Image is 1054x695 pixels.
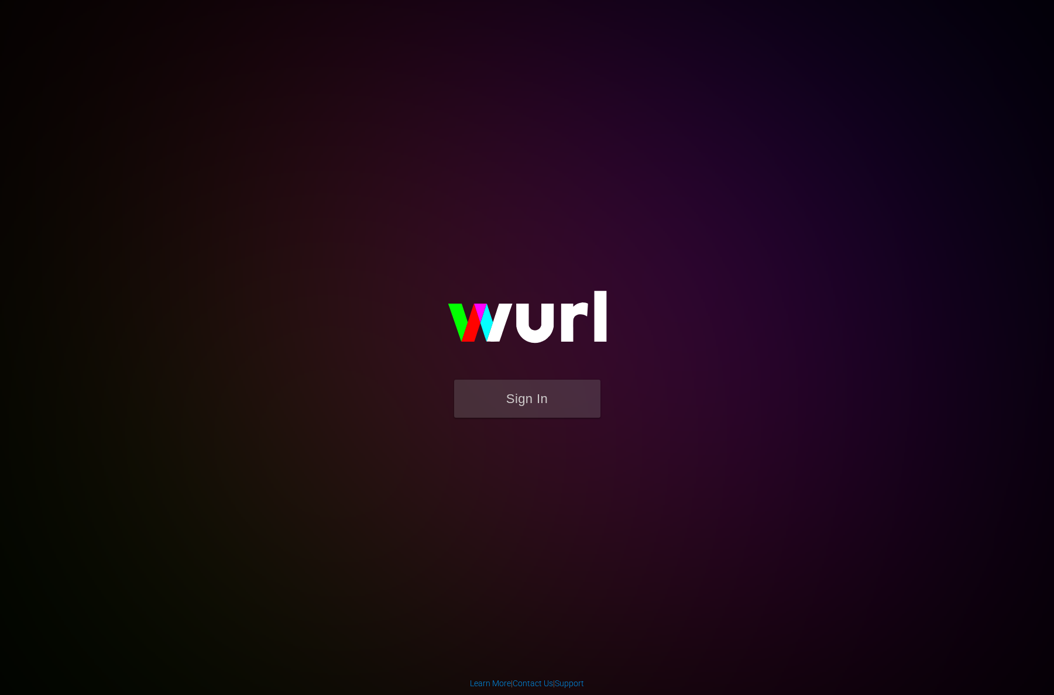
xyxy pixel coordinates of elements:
button: Sign In [454,380,600,418]
img: wurl-logo-on-black-223613ac3d8ba8fe6dc639794a292ebdb59501304c7dfd60c99c58986ef67473.svg [410,266,644,379]
div: | | [470,677,584,689]
a: Contact Us [513,679,553,688]
a: Support [555,679,584,688]
a: Learn More [470,679,511,688]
